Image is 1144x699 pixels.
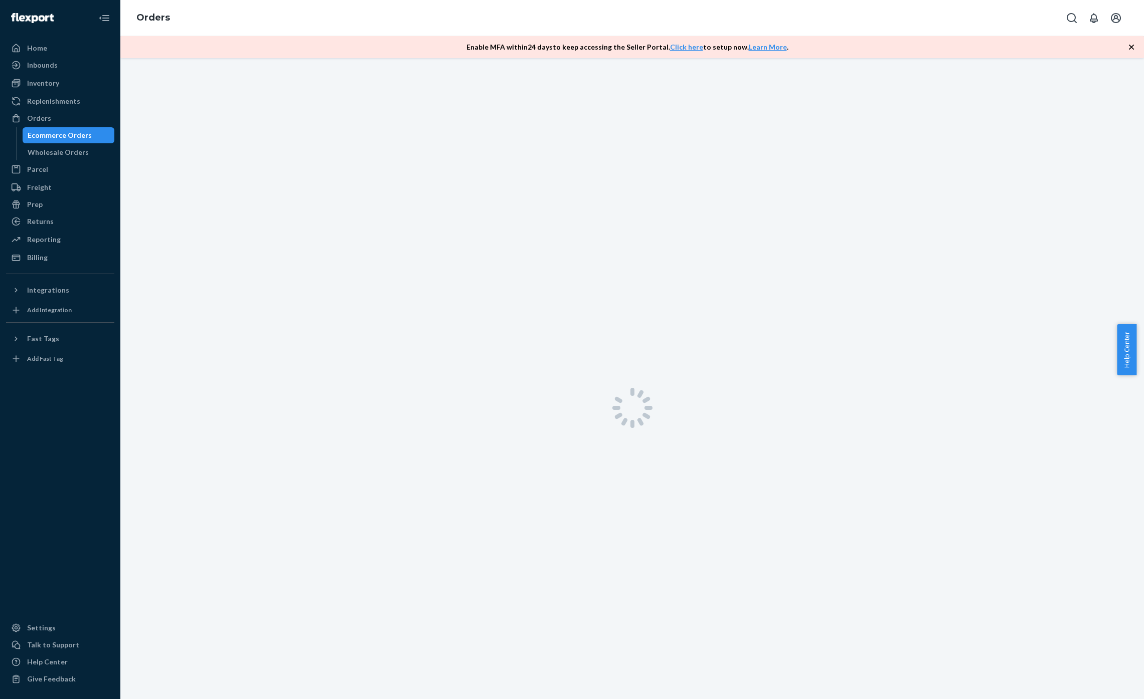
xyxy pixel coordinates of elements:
div: Help Center [27,657,68,667]
a: Reporting [6,231,114,248]
a: Learn More [749,43,787,51]
a: Settings [6,620,114,636]
ol: breadcrumbs [128,4,178,33]
div: Inventory [27,78,59,88]
button: Integrations [6,282,114,298]
p: Enable MFA within 24 days to keep accessing the Seller Portal. to setup now. . [466,42,788,52]
div: Add Integration [27,306,72,314]
div: Parcel [27,164,48,174]
a: Returns [6,213,114,229]
img: Flexport logo [11,13,54,23]
a: Replenishments [6,93,114,109]
button: Fast Tags [6,331,114,347]
div: Add Fast Tag [27,354,63,363]
div: Freight [27,182,52,192]
a: Help Center [6,654,114,670]
div: Inbounds [27,60,58,70]
a: Prep [6,196,114,212]
a: Ecommerce Orders [23,127,115,143]
div: Ecommerce Orders [28,130,92,140]
button: Close Navigation [94,8,114,28]
a: Add Fast Tag [6,351,114,367]
a: Home [6,40,114,56]
button: Help Center [1117,324,1136,375]
a: Inbounds [6,57,114,73]
div: Billing [27,253,48,263]
a: Parcel [6,161,114,177]
a: Inventory [6,75,114,91]
button: Open notifications [1084,8,1104,28]
div: Integrations [27,285,69,295]
a: Talk to Support [6,637,114,653]
div: Prep [27,199,43,209]
div: Replenishments [27,96,80,106]
a: Click here [670,43,703,51]
button: Open account menu [1106,8,1126,28]
div: Home [27,43,47,53]
div: Fast Tags [27,334,59,344]
a: Orders [6,110,114,126]
div: Wholesale Orders [28,147,89,157]
div: Talk to Support [27,640,79,650]
a: Add Integration [6,302,114,318]
a: Billing [6,250,114,266]
div: Returns [27,216,54,226]
a: Wholesale Orders [23,144,115,160]
a: Orders [136,12,170,23]
a: Freight [6,179,114,195]
div: Orders [27,113,51,123]
button: Open Search Box [1062,8,1082,28]
div: Reporting [27,235,61,245]
div: Settings [27,623,56,633]
div: Give Feedback [27,674,76,684]
button: Give Feedback [6,671,114,687]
